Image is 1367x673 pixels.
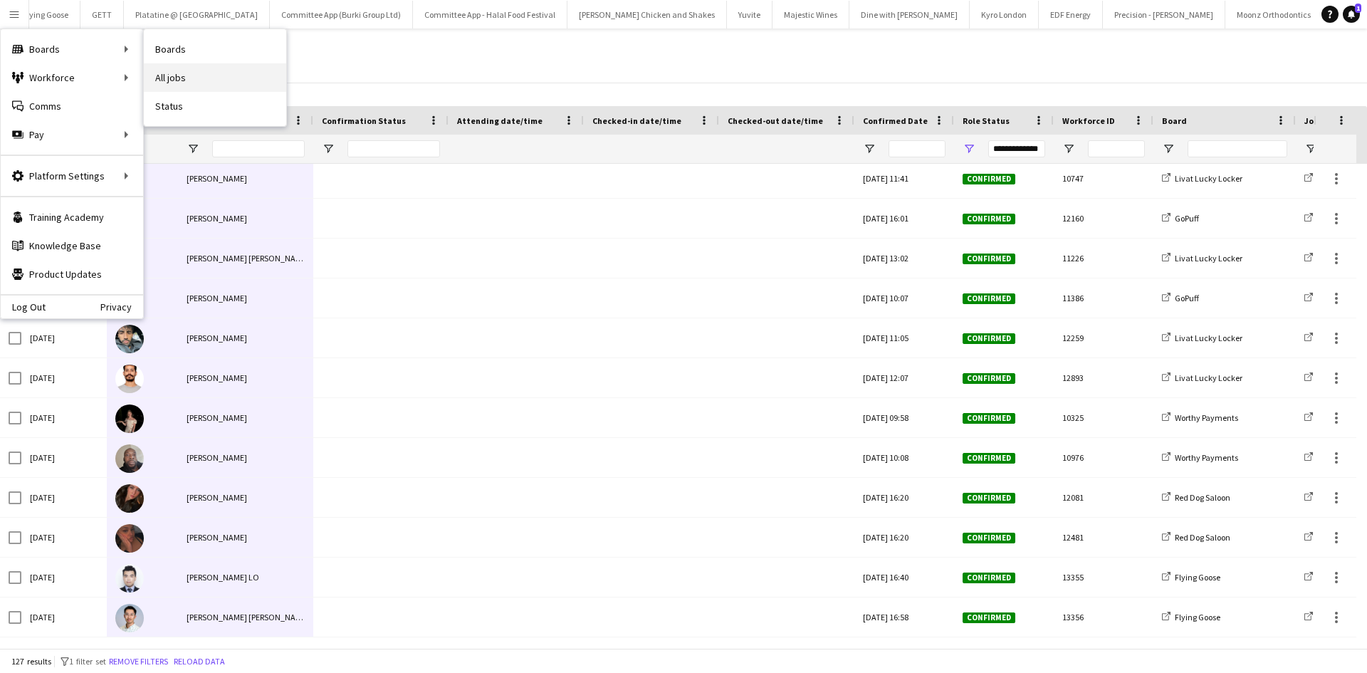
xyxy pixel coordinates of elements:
span: Confirmed [963,533,1015,543]
div: 11386 [1054,278,1153,318]
span: Livat Lucky Locker [1175,253,1242,264]
div: Pay [1,120,143,149]
div: [DATE] 16:58 [854,598,954,637]
button: Open Filter Menu [963,142,975,155]
div: Workforce [1,63,143,92]
img: Abdul Wahhab Ahmad [115,325,144,353]
span: Confirmed [963,293,1015,304]
div: [DATE] 11:41 [854,159,954,198]
img: Tsz Chung Mok [115,604,144,632]
span: 1 [1355,4,1361,13]
div: [DATE] 09:58 [854,398,954,437]
span: Confirmed [963,573,1015,583]
button: Majestic Wines [772,1,849,28]
button: Reload data [171,654,228,669]
button: Open Filter Menu [1162,142,1175,155]
a: 1 [1343,6,1360,23]
span: Workforce ID [1062,115,1115,126]
span: Livat Lucky Locker [1175,173,1242,184]
div: [DATE] 13:02 [854,239,954,278]
div: Platform Settings [1,162,143,190]
span: Flying Goose [1175,572,1220,583]
a: Red Dog Saloon [1162,532,1230,543]
img: Savannah Nelson [115,524,144,553]
span: [PERSON_NAME] [187,492,247,503]
button: Kyro London [970,1,1039,28]
div: [DATE] 10:07 [854,278,954,318]
button: [PERSON_NAME] Chicken and Shakes [567,1,727,28]
span: Confirmed [963,493,1015,504]
a: All jobs [144,63,286,92]
a: Worthy Payments [1162,452,1238,463]
div: 12259 [1054,318,1153,358]
a: Log Out [1,301,46,313]
button: Dine with [PERSON_NAME] [849,1,970,28]
span: [PERSON_NAME] [187,173,247,184]
div: 12893 [1054,358,1153,397]
input: Workforce ID Filter Input [1088,140,1145,157]
button: Precision - [PERSON_NAME] [1103,1,1225,28]
div: [DATE] [21,518,107,557]
button: EDF Energy [1039,1,1103,28]
div: Boards [1,35,143,63]
span: Confirmed [963,453,1015,464]
span: Role Status [963,115,1010,126]
span: Confirmed [963,254,1015,264]
img: Arjun Varma [115,365,144,393]
span: Confirmed [963,174,1015,184]
button: Flying Goose [11,1,80,28]
input: Board Filter Input [1188,140,1287,157]
span: Confirmation Status [322,115,406,126]
a: Boards [144,35,286,63]
span: Worthy Payments [1175,452,1238,463]
span: [PERSON_NAME] LO [187,572,259,583]
span: Checked-in date/time [592,115,681,126]
span: Livat Lucky Locker [1175,333,1242,343]
a: Livat Lucky Locker [1162,333,1242,343]
a: Comms [1,92,143,120]
span: GoPuff [1175,293,1199,303]
img: Joseph Mesioye [115,444,144,473]
button: Open Filter Menu [863,142,876,155]
div: [DATE] [21,438,107,477]
input: Name Filter Input [212,140,305,157]
div: 10325 [1054,398,1153,437]
div: [DATE] [21,598,107,637]
button: Open Filter Menu [187,142,199,155]
div: [DATE] 16:40 [854,558,954,597]
div: [DATE] [21,478,107,517]
a: GoPuff [1162,213,1199,224]
span: Confirmed [963,413,1015,424]
div: [DATE] 11:05 [854,318,954,358]
span: Confirmed [963,333,1015,344]
button: Yuvite [727,1,772,28]
div: [DATE] 16:20 [854,478,954,517]
span: 1 filter set [69,656,106,667]
button: Open Filter Menu [1062,142,1075,155]
a: Red Dog Saloon [1162,492,1230,503]
a: Livat Lucky Locker [1162,372,1242,383]
div: [DATE] 12:07 [854,358,954,397]
span: [PERSON_NAME] [187,532,247,543]
img: Yuliia Levytska [115,405,144,433]
a: Livat Lucky Locker [1162,253,1242,264]
input: Confirmed Date Filter Input [889,140,946,157]
button: Open Filter Menu [322,142,335,155]
button: Committee App (Burki Group Ltd) [270,1,413,28]
a: Privacy [100,301,143,313]
span: Confirmed Date [863,115,928,126]
div: [DATE] [21,558,107,597]
div: [DATE] 16:01 [854,199,954,238]
input: Confirmation Status Filter Input [347,140,440,157]
a: Worthy Payments [1162,412,1238,423]
img: Abbey Jones [115,484,144,513]
span: Job Title [1304,115,1341,126]
span: Confirmed [963,612,1015,623]
span: Red Dog Saloon [1175,492,1230,503]
div: 13355 [1054,558,1153,597]
button: GETT [80,1,124,28]
span: Confirmed [963,373,1015,384]
span: Livat Lucky Locker [1175,372,1242,383]
span: [PERSON_NAME] [187,372,247,383]
span: [PERSON_NAME] [PERSON_NAME] [187,612,309,622]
